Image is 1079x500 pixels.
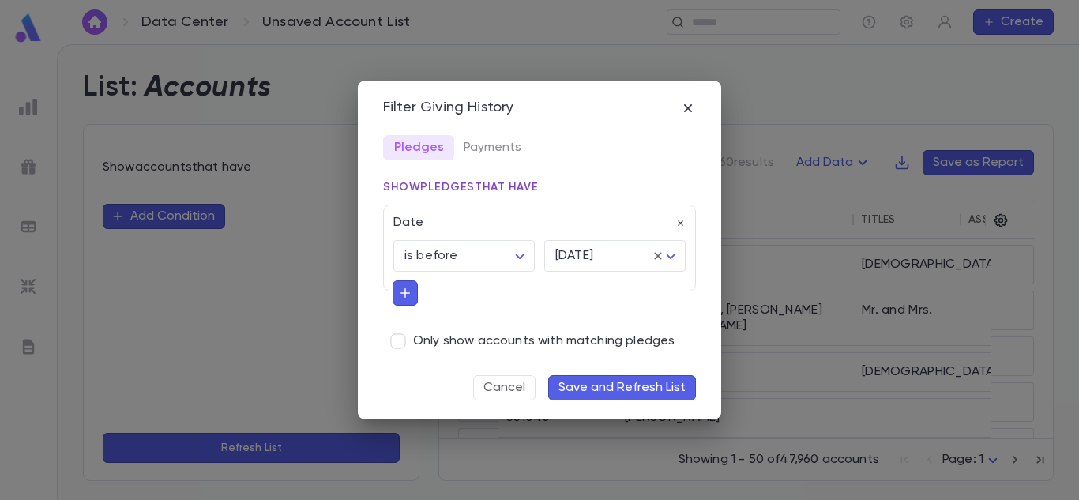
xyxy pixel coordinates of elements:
[413,333,675,349] span: Only show accounts with matching pledges
[544,241,686,272] div: [DATE]
[383,135,454,160] button: Pledges
[404,250,457,262] span: is before
[454,135,531,160] button: Payments
[384,205,686,231] div: Date
[383,100,513,117] div: Filter Giving History
[548,375,696,400] button: Save and Refresh List
[555,250,593,262] span: [DATE]
[383,182,539,193] span: Show pledges that have
[473,375,536,400] button: Cancel
[393,241,535,272] div: is before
